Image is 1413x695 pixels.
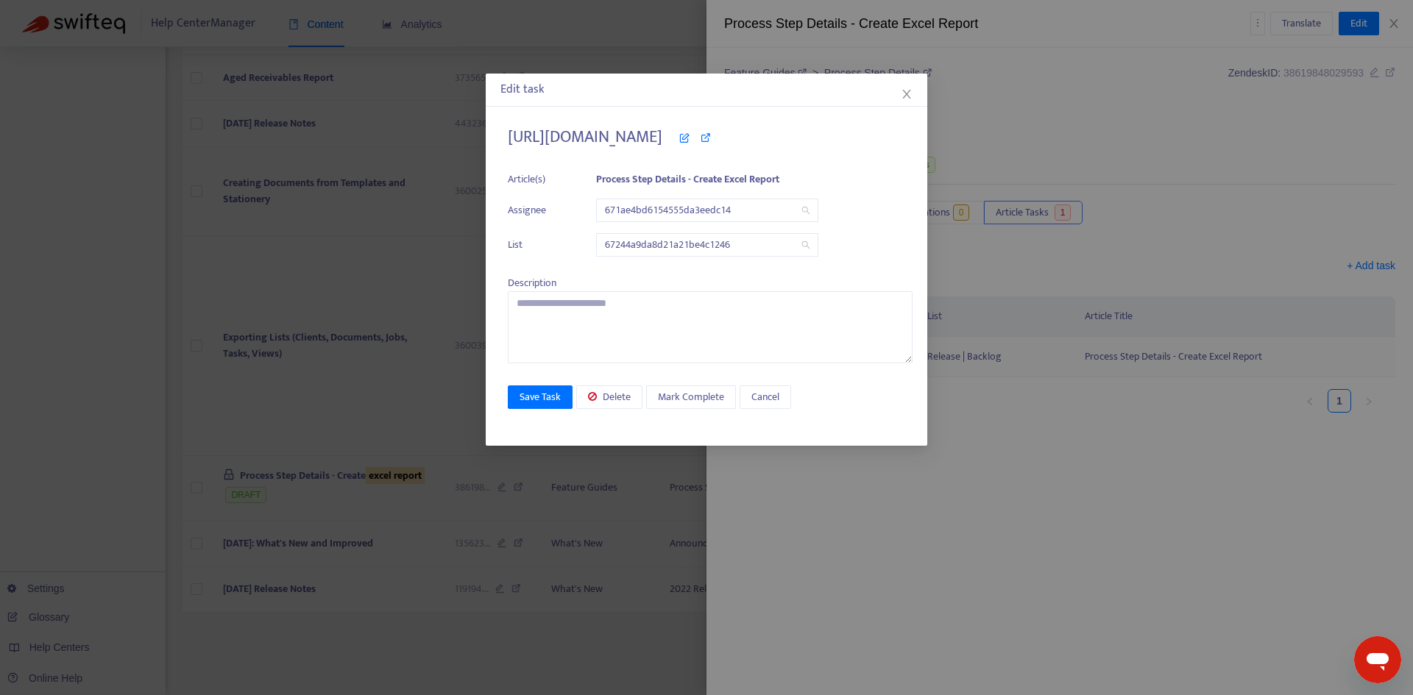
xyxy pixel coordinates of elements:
span: search [801,206,810,215]
span: Article(s) [508,171,559,188]
span: Assignee [508,202,559,218]
span: 67244a9da8d21a21be4c1246 [605,234,810,256]
button: Cancel [740,385,791,409]
span: Delete [603,389,631,405]
div: Edit task [500,81,913,99]
button: Save Task [508,385,573,409]
span: close [901,88,913,100]
span: List [508,237,559,253]
h4: [URL][DOMAIN_NAME] [508,127,913,147]
iframe: Button to launch messaging window [1354,636,1401,683]
span: search [801,240,810,249]
span: Save Task [520,389,561,405]
button: Delete [576,385,642,409]
b: Process Step Details - Create Excel Report [596,171,779,188]
button: Close [899,86,915,102]
span: Cancel [751,389,779,405]
button: Mark Complete [646,385,736,409]
span: Description [508,274,556,291]
span: 671ae4bd6154555da3eedc14 [605,199,810,221]
span: Mark Complete [658,389,724,405]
